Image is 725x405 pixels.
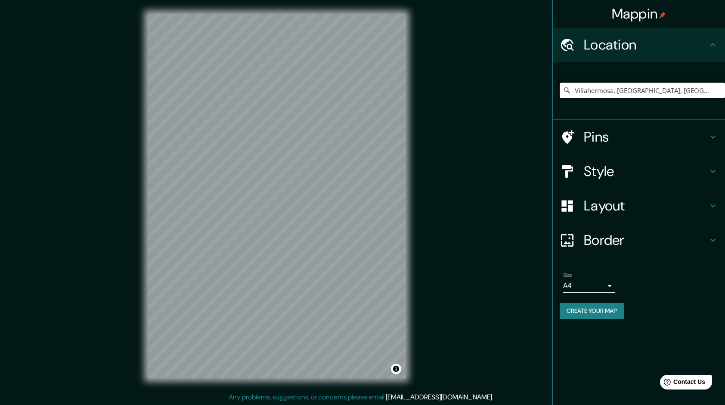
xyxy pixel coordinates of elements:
button: Create your map [560,303,624,319]
div: Pins [553,120,725,154]
div: . [493,392,495,402]
div: Location [553,28,725,62]
iframe: Help widget launcher [648,371,716,396]
h4: Style [584,163,708,180]
div: Style [553,154,725,189]
h4: Layout [584,197,708,214]
label: Size [563,272,572,279]
img: pin-icon.png [659,12,666,19]
div: A4 [563,279,615,293]
div: Layout [553,189,725,223]
a: [EMAIL_ADDRESS][DOMAIN_NAME] [386,393,492,402]
input: Pick your city or area [560,83,725,98]
button: Toggle attribution [391,364,401,374]
canvas: Map [148,14,406,378]
h4: Location [584,36,708,53]
h4: Mappin [612,5,666,22]
div: . [495,392,496,402]
h4: Border [584,232,708,249]
h4: Pins [584,128,708,145]
div: Border [553,223,725,257]
p: Any problems, suggestions, or concerns please email . [229,392,493,402]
